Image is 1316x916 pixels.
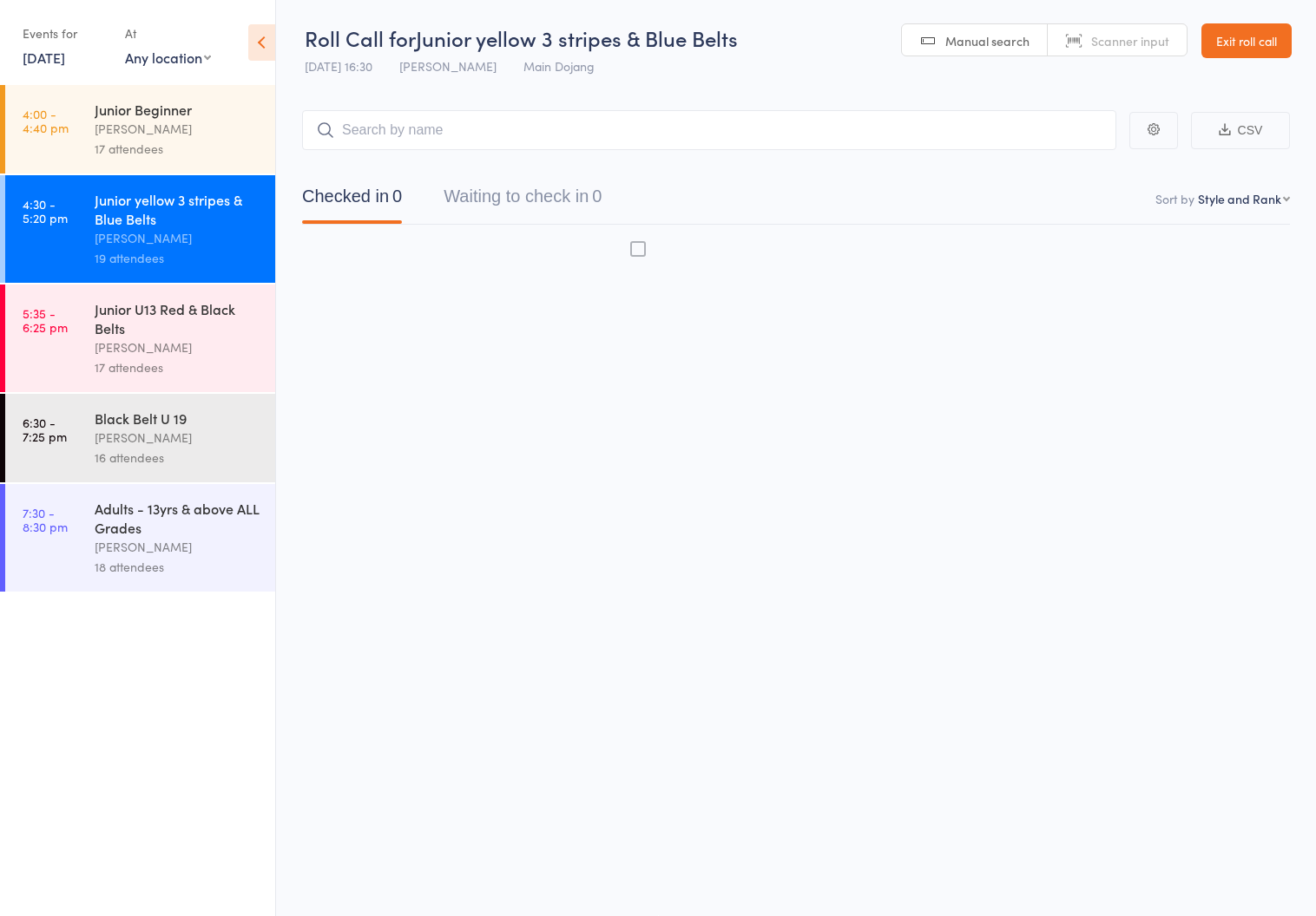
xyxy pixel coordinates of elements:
[416,23,738,52] span: Junior yellow 3 stripes & Blue Belts
[523,57,595,75] span: Main Dojang
[1091,32,1169,49] span: Scanner input
[592,186,602,206] div: 0
[5,394,275,482] a: 6:30 -7:25 pmBlack Belt U 19[PERSON_NAME]16 attendees
[125,19,211,48] div: At
[5,285,275,392] a: 5:35 -6:25 pmJunior U13 Red & Black Belts[PERSON_NAME]17 attendees
[1155,190,1194,207] label: Sort by
[23,506,68,533] time: 7:30 - 8:30 pm
[95,337,260,357] div: [PERSON_NAME]
[23,306,68,334] time: 5:35 - 6:25 pm
[5,85,275,173] a: 4:00 -4:40 pmJunior Beginner[PERSON_NAME]17 attendees
[95,299,260,337] div: Junior U13 Red & Black Belts
[95,119,260,139] div: [PERSON_NAME]
[23,197,68,225] time: 4:30 - 5:20 pm
[23,107,69,134] time: 4:00 - 4:40 pm
[1198,190,1281,207] div: Style and Rank
[305,23,416,52] span: Roll Call for
[95,409,260,428] div: Black Belt U 19
[95,499,260,537] div: Adults - 13yrs & above ALL Grades
[945,32,1030,49] span: Manual search
[302,110,1116,150] input: Search by name
[95,557,260,577] div: 18 attendees
[95,228,260,248] div: [PERSON_NAME]
[1191,112,1290,149] button: CSV
[95,357,260,377] div: 17 attendees
[95,537,260,557] div: [PERSON_NAME]
[125,48,211,67] div: Any location
[1201,23,1292,58] a: Exit roll call
[95,448,260,468] div: 16 attendees
[95,190,260,228] div: Junior yellow 3 stripes & Blue Belts
[302,178,402,224] button: Checked in0
[23,19,108,48] div: Events for
[95,139,260,159] div: 17 attendees
[95,100,260,119] div: Junior Beginner
[23,48,65,67] a: [DATE]
[392,186,402,206] div: 0
[305,57,372,75] span: [DATE] 16:30
[399,57,497,75] span: [PERSON_NAME]
[5,175,275,283] a: 4:30 -5:20 pmJunior yellow 3 stripes & Blue Belts[PERSON_NAME]19 attendees
[23,415,67,443] time: 6:30 - 7:25 pm
[95,248,260,268] div: 19 attendees
[444,178,602,224] button: Waiting to check in0
[95,428,260,448] div: [PERSON_NAME]
[5,484,275,592] a: 7:30 -8:30 pmAdults - 13yrs & above ALL Grades[PERSON_NAME]18 attendees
